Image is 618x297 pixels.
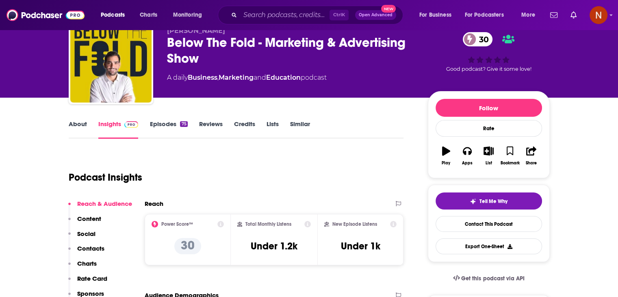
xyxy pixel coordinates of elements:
[69,120,87,139] a: About
[460,9,516,22] button: open menu
[77,200,132,207] p: Reach & Audience
[290,120,310,139] a: Similar
[217,74,219,81] span: ,
[167,27,225,35] span: [PERSON_NAME]
[254,74,266,81] span: and
[77,230,95,238] p: Social
[68,215,101,230] button: Content
[245,221,291,227] h2: Total Monthly Listens
[124,121,139,128] img: Podchaser Pro
[359,13,392,17] span: Open Advanced
[69,171,142,183] h1: Podcast Insights
[251,240,297,252] h3: Under 1.2k
[516,9,545,22] button: open menu
[240,9,330,22] input: Search podcasts, credits, & more...
[140,9,157,21] span: Charts
[167,73,327,83] div: A daily podcast
[134,9,162,22] a: Charts
[436,120,542,137] div: Rate
[414,9,462,22] button: open menu
[77,260,97,267] p: Charts
[463,32,493,46] a: 30
[436,99,542,117] button: Follow
[447,269,531,288] a: Get this podcast via API
[457,141,478,170] button: Apps
[470,198,476,205] img: tell me why sparkle
[174,238,201,254] p: 30
[442,161,450,166] div: Play
[68,245,104,260] button: Contacts
[479,198,507,205] span: Tell Me Why
[167,9,213,22] button: open menu
[521,9,535,21] span: More
[436,141,457,170] button: Play
[332,221,377,227] h2: New Episode Listens
[77,215,101,223] p: Content
[77,245,104,252] p: Contacts
[180,121,187,127] div: 75
[436,238,542,254] button: Export One-Sheet
[341,240,380,252] h3: Under 1k
[436,192,542,210] button: tell me why sparkleTell Me Why
[478,141,499,170] button: List
[355,10,396,20] button: Open AdvancedNew
[446,66,531,72] span: Good podcast? Give it some love!
[7,7,85,23] img: Podchaser - Follow, Share and Rate Podcasts
[98,120,139,139] a: InsightsPodchaser Pro
[590,6,607,24] img: User Profile
[462,161,473,166] div: Apps
[419,9,451,21] span: For Business
[95,9,135,22] button: open menu
[381,5,396,13] span: New
[465,9,504,21] span: For Podcasters
[219,74,254,81] a: Marketing
[436,216,542,232] a: Contact This Podcast
[68,200,132,215] button: Reach & Audience
[499,141,520,170] button: Bookmark
[486,161,492,166] div: List
[567,8,580,22] a: Show notifications dropdown
[520,141,542,170] button: Share
[68,260,97,275] button: Charts
[266,74,301,81] a: Education
[234,120,255,139] a: Credits
[226,6,411,24] div: Search podcasts, credits, & more...
[70,21,152,103] img: Below The Fold - Marketing & Advertising Show
[161,221,193,227] h2: Power Score™
[590,6,607,24] button: Show profile menu
[173,9,202,21] span: Monitoring
[199,120,223,139] a: Reviews
[188,74,217,81] a: Business
[68,275,107,290] button: Rate Card
[330,10,349,20] span: Ctrl K
[428,27,550,77] div: 30Good podcast? Give it some love!
[461,275,524,282] span: Get this podcast via API
[526,161,537,166] div: Share
[471,32,493,46] span: 30
[547,8,561,22] a: Show notifications dropdown
[145,200,163,207] h2: Reach
[101,9,125,21] span: Podcasts
[500,161,519,166] div: Bookmark
[150,120,187,139] a: Episodes75
[267,120,279,139] a: Lists
[590,6,607,24] span: Logged in as AdelNBM
[77,275,107,282] p: Rate Card
[68,230,95,245] button: Social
